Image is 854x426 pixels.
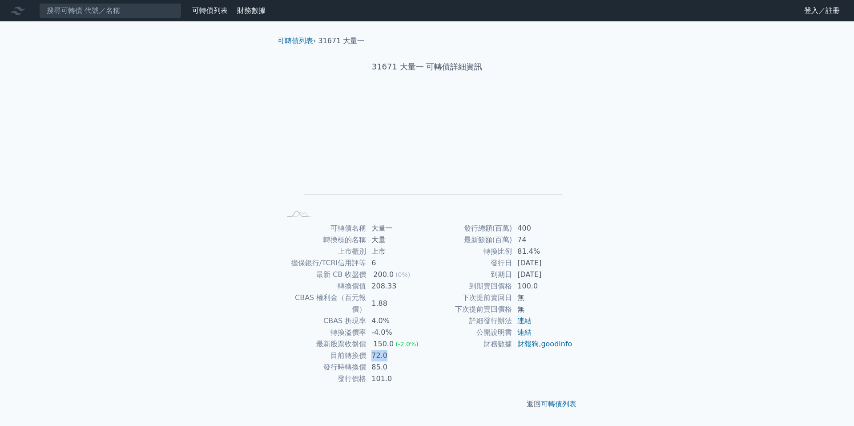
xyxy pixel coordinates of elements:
[427,327,512,338] td: 公開說明書
[366,350,427,361] td: 72.0
[427,315,512,327] td: 詳細發行辦法
[427,280,512,292] td: 到期賣回價格
[281,350,366,361] td: 目前轉換價
[366,373,427,385] td: 101.0
[281,292,366,315] td: CBAS 權利金（百元報價）
[366,234,427,246] td: 大量
[270,61,584,73] h1: 31671 大量一 可轉債詳細資訊
[318,36,365,46] li: 31671 大量一
[296,101,563,207] g: Chart
[512,292,573,304] td: 無
[281,315,366,327] td: CBAS 折現率
[281,257,366,269] td: 擔保銀行/TCRI信用評等
[366,315,427,327] td: 4.0%
[192,6,228,15] a: 可轉債列表
[427,223,512,234] td: 發行總額(百萬)
[39,3,181,18] input: 搜尋可轉債 代號／名稱
[278,36,316,46] li: ›
[371,338,395,350] div: 150.0
[517,340,539,348] a: 財報狗
[366,223,427,234] td: 大量一
[395,341,419,348] span: (-2.0%)
[512,246,573,257] td: 81.4%
[512,257,573,269] td: [DATE]
[512,280,573,292] td: 100.0
[427,234,512,246] td: 最新餘額(百萬)
[395,271,410,278] span: (0%)
[371,269,395,280] div: 200.0
[427,304,512,315] td: 下次提前賣回價格
[366,292,427,315] td: 1.88
[427,338,512,350] td: 財務數據
[366,327,427,338] td: -4.0%
[427,246,512,257] td: 轉換比例
[512,269,573,280] td: [DATE]
[281,361,366,373] td: 發行時轉換價
[427,292,512,304] td: 下次提前賣回日
[427,257,512,269] td: 發行日
[281,327,366,338] td: 轉換溢價率
[427,269,512,280] td: 到期日
[366,257,427,269] td: 6
[512,223,573,234] td: 400
[517,316,532,325] a: 連結
[281,234,366,246] td: 轉換標的名稱
[810,383,854,426] div: 聊天小工具
[810,383,854,426] iframe: Chat Widget
[281,338,366,350] td: 最新股票收盤價
[512,234,573,246] td: 74
[366,280,427,292] td: 208.33
[517,328,532,337] a: 連結
[541,400,576,408] a: 可轉債列表
[366,246,427,257] td: 上市
[512,304,573,315] td: 無
[281,223,366,234] td: 可轉債名稱
[281,269,366,280] td: 最新 CB 收盤價
[270,399,584,410] p: 返回
[278,37,313,45] a: 可轉債列表
[797,4,847,18] a: 登入／註冊
[366,361,427,373] td: 85.0
[512,338,573,350] td: ,
[541,340,572,348] a: goodinfo
[281,373,366,385] td: 發行價格
[281,246,366,257] td: 上市櫃別
[281,280,366,292] td: 轉換價值
[237,6,266,15] a: 財務數據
